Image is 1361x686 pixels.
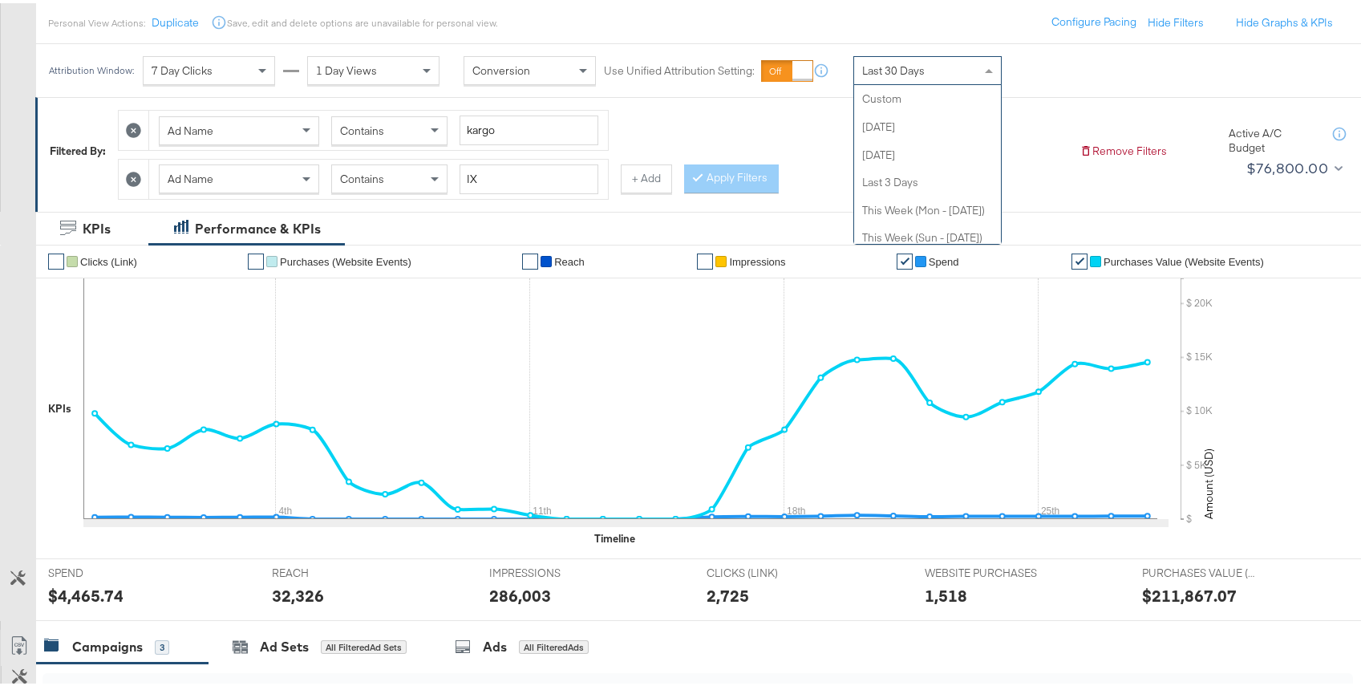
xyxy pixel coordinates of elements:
[854,110,1001,138] div: [DATE]
[80,253,137,265] span: Clicks (Link)
[472,60,530,75] span: Conversion
[729,253,785,265] span: Impressions
[248,250,264,266] a: ✔
[519,637,589,651] div: All Filtered Ads
[48,581,124,604] div: $4,465.74
[321,637,407,651] div: All Filtered Ad Sets
[925,581,967,604] div: 1,518
[854,165,1001,193] div: Last 3 Days
[1246,153,1328,177] div: $76,800.00
[483,635,507,653] div: Ads
[897,250,913,266] a: ✔
[50,140,106,156] div: Filtered By:
[48,562,168,578] span: SPEND
[854,221,1001,249] div: This Week (Sun - [DATE])
[707,581,749,604] div: 2,725
[168,120,213,135] span: Ad Name
[1104,253,1264,265] span: Purchases Value (Website Events)
[1142,581,1237,604] div: $211,867.07
[489,581,551,604] div: 286,003
[316,60,377,75] span: 1 Day Views
[929,253,959,265] span: Spend
[854,138,1001,166] div: [DATE]
[1079,140,1167,156] button: Remove Filters
[83,217,111,235] div: KPIs
[1201,445,1216,516] text: Amount (USD)
[227,14,497,26] div: Save, edit and delete options are unavailable for personal view.
[48,62,135,73] div: Attribution Window:
[155,637,169,651] div: 3
[340,120,384,135] span: Contains
[862,60,925,75] span: Last 30 Days
[280,253,411,265] span: Purchases (Website Events)
[48,14,145,26] div: Personal View Actions:
[48,398,71,413] div: KPIs
[554,253,585,265] span: Reach
[1229,123,1317,152] div: Active A/C Budget
[854,193,1001,221] div: This Week (Mon - [DATE])
[260,635,309,653] div: Ad Sets
[272,562,392,578] span: REACH
[594,528,635,543] div: Timeline
[1142,562,1262,578] span: PURCHASES VALUE (WEBSITE EVENTS)
[854,82,1001,110] div: Custom
[195,217,321,235] div: Performance & KPIs
[489,562,610,578] span: IMPRESSIONS
[272,581,324,604] div: 32,326
[152,12,199,27] button: Duplicate
[1240,152,1347,178] button: $76,800.00
[604,60,755,75] label: Use Unified Attribution Setting:
[72,635,143,653] div: Campaigns
[1148,12,1204,27] button: Hide Filters
[621,161,672,190] button: + Add
[152,60,213,75] span: 7 Day Clicks
[522,250,538,266] a: ✔
[925,562,1045,578] span: WEBSITE PURCHASES
[1040,5,1148,34] button: Configure Pacing
[340,168,384,183] span: Contains
[168,168,213,183] span: Ad Name
[1071,250,1088,266] a: ✔
[48,250,64,266] a: ✔
[697,250,713,266] a: ✔
[707,562,827,578] span: CLICKS (LINK)
[460,112,598,142] input: Enter a search term
[460,161,598,191] input: Enter a search term
[1236,12,1333,27] button: Hide Graphs & KPIs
